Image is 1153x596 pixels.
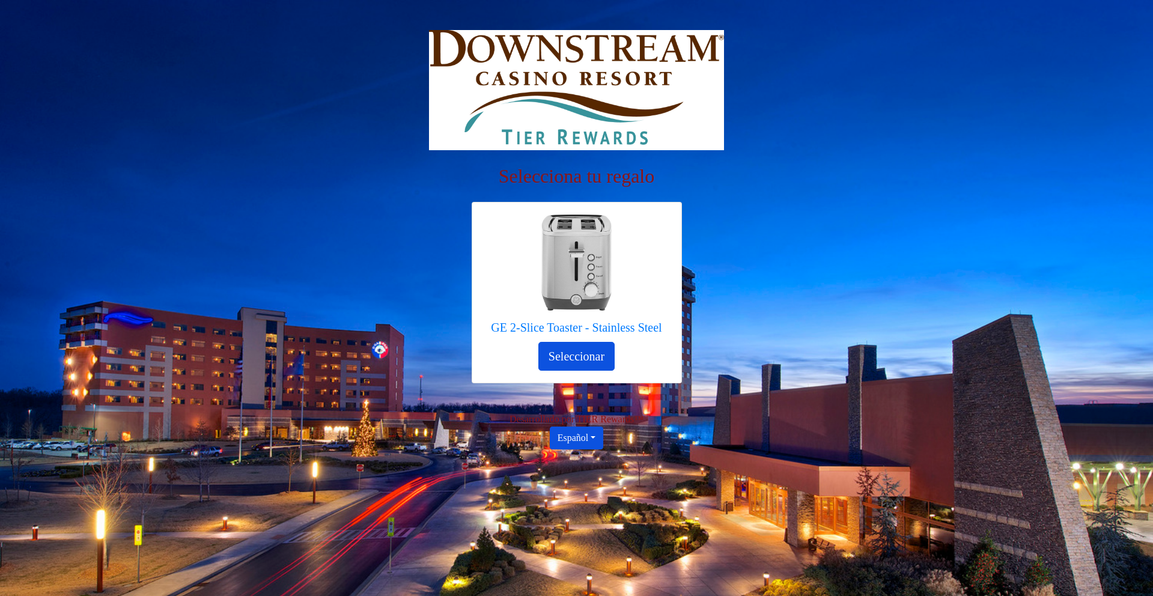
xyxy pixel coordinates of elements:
[243,165,910,187] h2: Selecciona tu regalo
[429,30,724,150] img: Logo
[510,414,643,424] span: Desarrollado por TIER Rewards™
[528,214,624,311] img: GE 2-Slice Toaster - Stainless Steel
[491,214,662,342] a: GE 2-Slice Toaster - Stainless Steel GE 2-Slice Toaster - Stainless Steel
[550,427,604,449] button: Español
[491,320,662,335] h5: GE 2-Slice Toaster - Stainless Steel
[538,342,615,371] button: Seleccionar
